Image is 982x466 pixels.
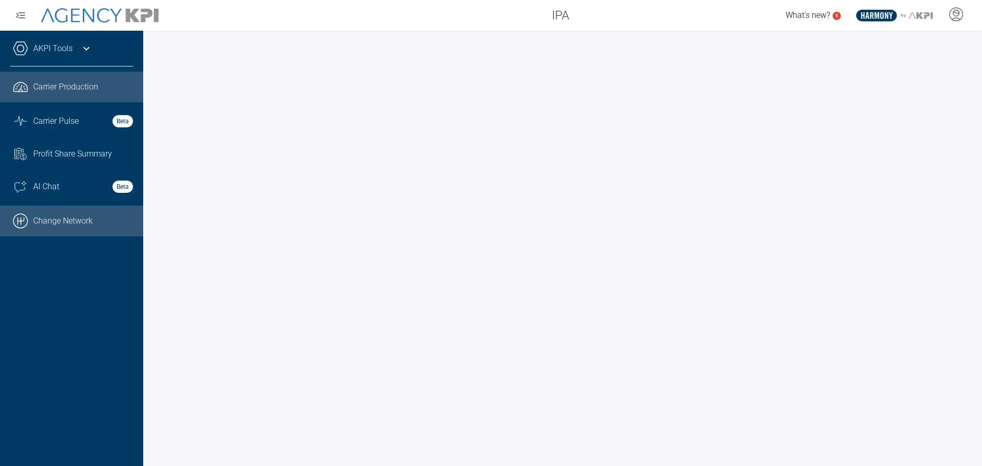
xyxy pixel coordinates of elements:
span: AI Chat [33,181,59,193]
span: Carrier Pulse [33,115,79,127]
strong: Beta [113,181,133,193]
span: Carrier Production [33,81,98,93]
text: 5 [835,13,838,18]
span: IPA [552,6,569,25]
img: AgencyKPI [41,8,159,23]
a: AKPI Tools [33,42,73,55]
span: Profit Share Summary [33,148,112,160]
a: 5 [833,12,841,20]
strong: Beta [113,115,133,127]
span: What's new? [786,10,830,20]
